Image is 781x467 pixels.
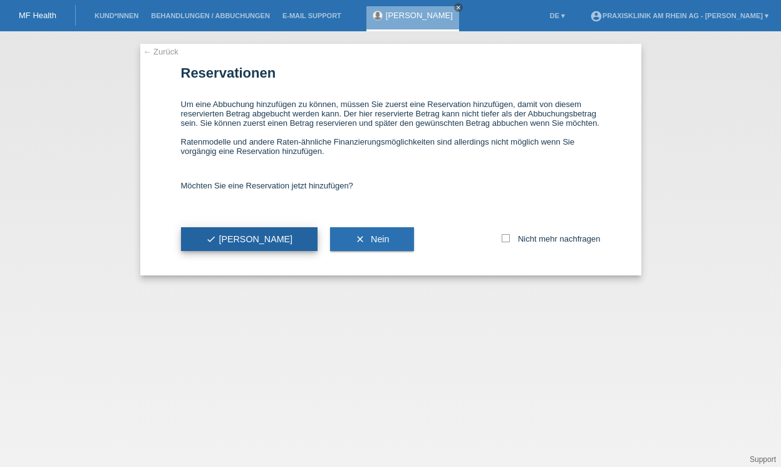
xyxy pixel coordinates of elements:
a: [PERSON_NAME] [386,11,453,20]
span: Nein [371,234,389,244]
h1: Reservationen [181,65,601,81]
i: account_circle [590,10,603,23]
a: ← Zurück [143,47,178,56]
i: close [455,4,462,11]
div: Möchten Sie eine Reservation jetzt hinzufügen? [181,168,601,203]
a: Kund*innen [88,12,145,19]
a: DE ▾ [544,12,571,19]
i: clear [355,234,365,244]
label: Nicht mehr nachfragen [502,234,601,244]
button: clear Nein [330,227,414,251]
button: check[PERSON_NAME] [181,227,318,251]
a: E-Mail Support [276,12,348,19]
div: Um eine Abbuchung hinzufügen zu können, müssen Sie zuerst eine Reservation hinzufügen, damit von ... [181,87,601,168]
i: check [206,234,216,244]
a: Behandlungen / Abbuchungen [145,12,276,19]
a: account_circlePraxisklinik am Rhein AG - [PERSON_NAME] ▾ [584,12,775,19]
a: MF Health [19,11,56,20]
a: Support [750,455,776,464]
a: close [454,3,463,12]
span: [PERSON_NAME] [206,234,293,244]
